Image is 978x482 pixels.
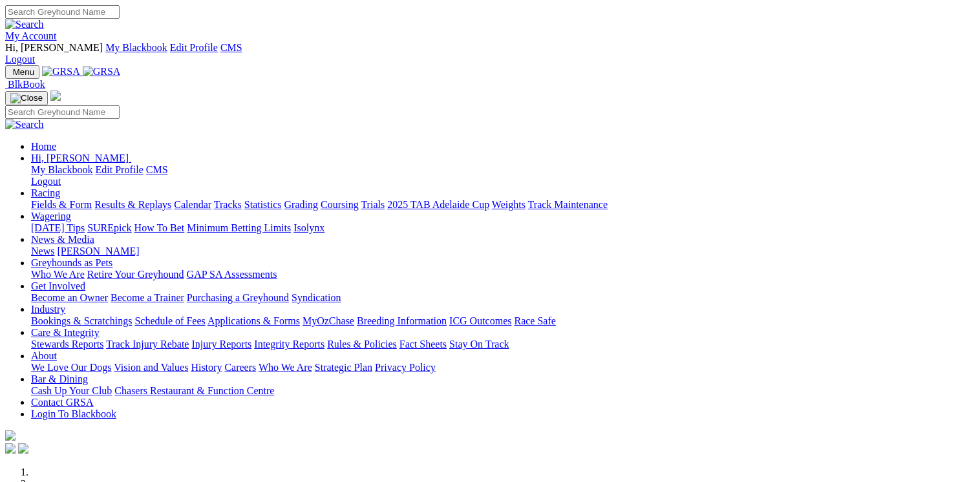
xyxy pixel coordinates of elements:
img: Search [5,119,44,131]
div: Care & Integrity [31,339,973,350]
span: Hi, [PERSON_NAME] [5,42,103,53]
a: Weights [492,199,526,210]
a: SUREpick [87,222,131,233]
a: Greyhounds as Pets [31,257,112,268]
a: Calendar [174,199,211,210]
a: Applications & Forms [207,315,300,326]
a: [DATE] Tips [31,222,85,233]
div: News & Media [31,246,973,257]
a: Get Involved [31,280,85,291]
a: My Account [5,30,57,41]
a: Statistics [244,199,282,210]
a: Retire Your Greyhound [87,269,184,280]
a: Strategic Plan [315,362,372,373]
a: ICG Outcomes [449,315,511,326]
a: Tracks [214,199,242,210]
a: Fields & Form [31,199,92,210]
a: Edit Profile [96,164,144,175]
a: Stay On Track [449,339,509,350]
div: Wagering [31,222,973,234]
div: Greyhounds as Pets [31,269,973,280]
a: Become a Trainer [111,292,184,303]
a: Results & Replays [94,199,171,210]
a: BlkBook [5,79,45,90]
a: Hi, [PERSON_NAME] [31,152,131,163]
a: Home [31,141,56,152]
a: Cash Up Your Club [31,385,112,396]
a: Racing [31,187,60,198]
img: logo-grsa-white.png [5,430,16,441]
div: About [31,362,973,373]
input: Search [5,105,120,119]
a: CMS [146,164,168,175]
div: Hi, [PERSON_NAME] [31,164,973,187]
a: Isolynx [293,222,324,233]
a: Purchasing a Greyhound [187,292,289,303]
a: CMS [220,42,242,53]
a: Chasers Restaurant & Function Centre [114,385,274,396]
button: Toggle navigation [5,91,48,105]
a: Rules & Policies [327,339,397,350]
a: MyOzChase [303,315,354,326]
a: Logout [31,176,61,187]
a: Become an Owner [31,292,108,303]
a: Vision and Values [114,362,188,373]
img: GRSA [83,66,121,78]
a: Integrity Reports [254,339,324,350]
a: Track Injury Rebate [106,339,189,350]
div: Get Involved [31,292,973,304]
img: GRSA [42,66,80,78]
a: News & Media [31,234,94,245]
a: Privacy Policy [375,362,436,373]
input: Search [5,5,120,19]
a: Edit Profile [170,42,218,53]
a: History [191,362,222,373]
img: Search [5,19,44,30]
span: Hi, [PERSON_NAME] [31,152,129,163]
a: My Blackbook [31,164,93,175]
a: Track Maintenance [528,199,608,210]
a: Trials [361,199,385,210]
a: Contact GRSA [31,397,93,408]
a: Careers [224,362,256,373]
a: Schedule of Fees [134,315,205,326]
a: How To Bet [134,222,185,233]
a: Minimum Betting Limits [187,222,291,233]
button: Toggle navigation [5,65,39,79]
a: Race Safe [514,315,555,326]
a: Login To Blackbook [31,408,116,419]
a: Breeding Information [357,315,447,326]
img: facebook.svg [5,443,16,454]
a: We Love Our Dogs [31,362,111,373]
a: Stewards Reports [31,339,103,350]
img: logo-grsa-white.png [50,90,61,101]
a: Industry [31,304,65,315]
span: BlkBook [8,79,45,90]
a: 2025 TAB Adelaide Cup [387,199,489,210]
a: Syndication [292,292,341,303]
img: twitter.svg [18,443,28,454]
a: [PERSON_NAME] [57,246,139,257]
a: Care & Integrity [31,327,100,338]
a: Fact Sheets [399,339,447,350]
a: Bar & Dining [31,373,88,384]
div: Bar & Dining [31,385,973,397]
div: My Account [5,42,973,65]
a: Who We Are [31,269,85,280]
a: Who We Are [259,362,312,373]
span: Menu [13,67,34,77]
a: My Blackbook [105,42,167,53]
a: Logout [5,54,35,65]
a: Coursing [321,199,359,210]
a: Wagering [31,211,71,222]
a: GAP SA Assessments [187,269,277,280]
a: Grading [284,199,318,210]
a: Bookings & Scratchings [31,315,132,326]
div: Industry [31,315,973,327]
a: About [31,350,57,361]
a: News [31,246,54,257]
div: Racing [31,199,973,211]
img: Close [10,93,43,103]
a: Injury Reports [191,339,251,350]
